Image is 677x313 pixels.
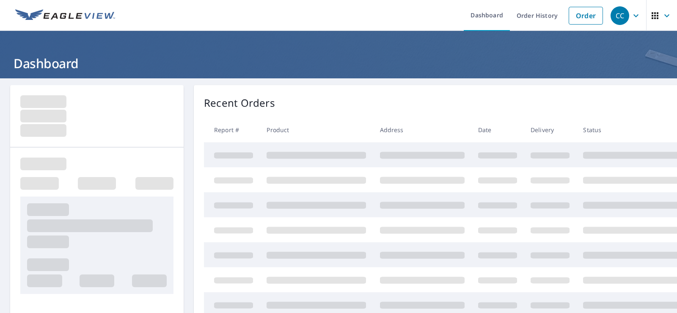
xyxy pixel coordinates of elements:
th: Delivery [524,117,576,142]
a: Order [569,7,603,25]
th: Report # [204,117,260,142]
th: Product [260,117,373,142]
div: CC [611,6,629,25]
p: Recent Orders [204,95,275,111]
h1: Dashboard [10,55,667,72]
img: EV Logo [15,9,115,22]
th: Address [373,117,471,142]
th: Date [471,117,524,142]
